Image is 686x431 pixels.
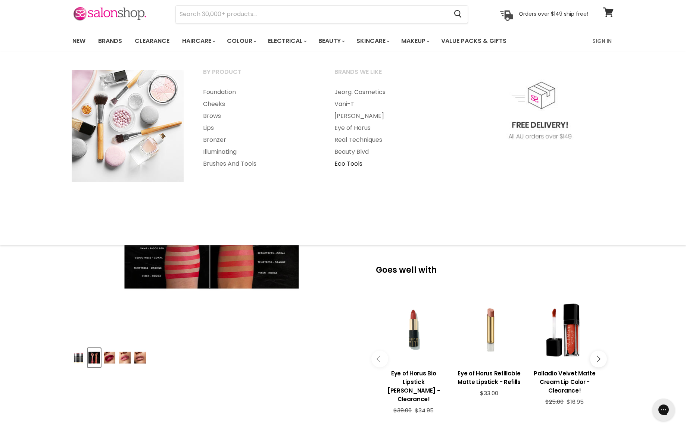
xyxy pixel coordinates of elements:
[134,348,147,367] button: Eye Of Horus Velvet Lips
[63,30,623,52] nav: Main
[72,348,85,367] button: Eye Of Horus Velvet Lips
[588,33,616,49] a: Sign In
[351,33,394,49] a: Skincare
[531,369,599,395] h3: Palladio Velvet Matte Cream Lip Color - Clearance!
[221,33,261,49] a: Colour
[88,349,100,366] img: Eye Of Horus Velvet Lips
[194,98,324,110] a: Cheeks
[380,369,448,403] h3: Eye of Horus Bio Lipstick [PERSON_NAME] - Clearance!
[175,5,468,23] form: Product
[380,363,448,407] a: View product:Eye of Horus Bio Lipstick Freya Rose - Clearance!
[531,363,599,399] a: View product:Palladio Velvet Matte Cream Lip Color - Clearance!
[325,122,455,134] a: Eye of Horus
[455,369,523,386] h3: Eye of Horus Refillable Matte Lipstick - Refills
[71,346,352,367] div: Product thumbnails
[104,349,115,366] img: Eye Of Horus Velvet Lips
[118,348,131,367] button: Eye Of Horus Velvet Lips
[376,254,602,278] p: Goes well with
[194,134,324,146] a: Bronzer
[436,33,512,49] a: Value Packs & Gifts
[129,33,175,49] a: Clearance
[176,6,448,23] input: Search
[67,30,550,52] ul: Main menu
[325,110,455,122] a: [PERSON_NAME]
[393,406,412,414] span: $39.00
[194,146,324,158] a: Illuminating
[194,158,324,170] a: Brushes And Tools
[194,86,324,170] ul: Main menu
[134,349,146,366] img: Eye Of Horus Velvet Lips
[262,33,311,49] a: Electrical
[119,349,131,366] img: Eye Of Horus Velvet Lips
[325,158,455,170] a: Eco Tools
[649,396,679,424] iframe: Gorgias live chat messenger
[73,349,85,366] img: Eye Of Horus Velvet Lips
[93,33,128,49] a: Brands
[545,398,564,406] span: $25.00
[567,398,584,406] span: $16.95
[313,33,349,49] a: Beauty
[194,122,324,134] a: Lips
[67,33,91,49] a: New
[325,134,455,146] a: Real Techniques
[325,66,455,85] a: Brands we like
[194,66,324,85] a: By Product
[103,348,116,367] button: Eye Of Horus Velvet Lips
[325,98,455,110] a: Vani-T
[325,86,455,98] a: Jeorg. Cosmetics
[177,33,220,49] a: Haircare
[415,406,434,414] span: $34.95
[455,363,523,390] a: View product:Eye of Horus Refillable Matte Lipstick - Refills
[519,10,588,17] p: Orders over $149 ship free!
[325,86,455,170] ul: Main menu
[448,6,468,23] button: Search
[194,110,324,122] a: Brows
[325,146,455,158] a: Beauty Blvd
[480,389,498,397] span: $33.00
[396,33,434,49] a: Makeup
[194,86,324,98] a: Foundation
[88,348,101,367] button: Eye Of Horus Velvet Lips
